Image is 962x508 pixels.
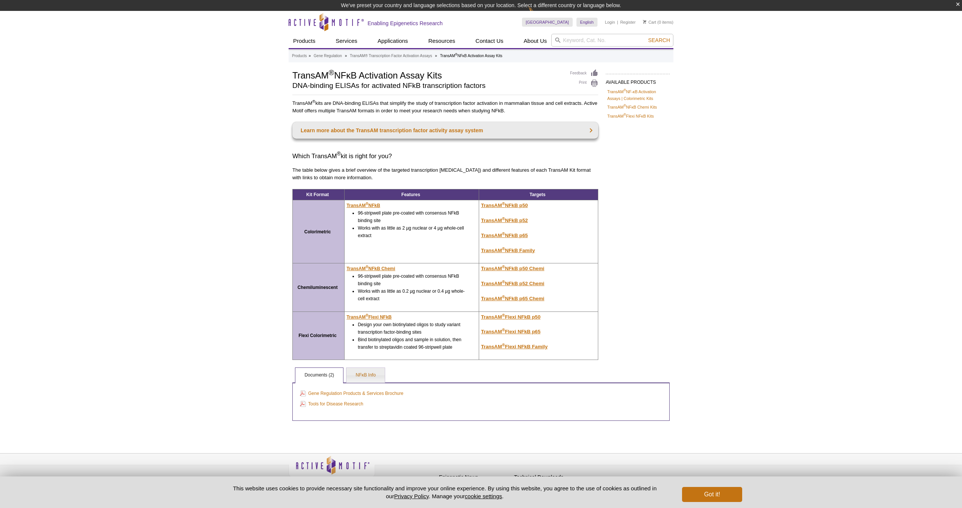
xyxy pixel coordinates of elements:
[401,192,420,197] strong: Features
[502,280,505,284] sup: ®
[309,54,311,58] li: »
[605,20,615,25] a: Login
[570,79,598,88] a: Print
[435,54,437,58] li: »
[481,329,540,334] u: TransAM Flexi NFkB p65
[607,113,654,119] a: TransAM®Flexi NFκB Kits
[300,389,403,398] a: Gene Regulation Products & Services Brochure
[358,287,468,302] li: Works with as little as 0.2 µg nuclear or 0.4 µg whole-cell extract
[439,474,510,481] h4: Epigenetic News
[424,34,460,48] a: Resources
[471,34,508,48] a: Contact Us
[682,487,742,502] button: Got it!
[346,313,392,321] a: TransAM®Flexi NFkB
[481,266,545,271] a: TransAM®NFkB p50 Chemi
[551,34,673,47] input: Keyword, Cat. No.
[312,99,315,104] sup: ®
[481,248,535,253] u: TransAM NFkB Family
[589,467,646,483] table: Click to Verify - This site chose Symantec SSL for secure e-commerce and confidential communicati...
[643,20,646,24] img: Your Cart
[481,344,548,349] u: TransAM Flexi NFkB Family
[331,34,362,48] a: Services
[643,20,656,25] a: Cart
[366,202,368,206] sup: ®
[394,493,429,499] a: Privacy Policy
[346,368,384,383] a: NFκB Info
[502,343,505,347] sup: ®
[379,473,408,484] a: Privacy Policy
[295,368,343,383] a: Documents (2)
[623,88,626,92] sup: ®
[646,37,672,44] button: Search
[481,329,540,334] a: TransAM®Flexi NFkB p65
[481,203,528,208] u: TransAM NFkB p50
[620,20,635,25] a: Register
[314,53,342,59] a: Gene Regulation
[607,88,668,102] a: TransAM®NF-κB Activation Assays | Colorimetric Kits
[502,231,505,236] sup: ®
[481,233,528,238] u: TransAM NFkB p65
[366,265,368,269] sup: ®
[292,100,598,115] p: TransAM kits are DNA-binding ELISAs that simplify the study of transcription factor activation in...
[346,266,395,271] u: TransAM NFkB Chemi
[292,82,563,89] h2: DNA-binding ELISAs for activated NFkB transcription factors
[328,68,334,77] sup: ®
[522,18,573,27] a: [GEOGRAPHIC_DATA]
[481,248,535,253] a: TransAM®NFkB Family
[298,285,338,290] strong: Chemiluminescent
[481,296,545,301] u: TransAM NFkB p65 Chemi
[519,34,552,48] a: About Us
[346,265,395,272] a: TransAM®NFkB Chemi
[337,151,340,157] sup: ®
[481,218,528,223] u: TransAM NFkB p52
[528,6,548,23] img: Change Here
[514,474,585,481] h4: Technical Downloads
[481,344,548,349] a: TransAM®Flexi NFkB Family
[617,18,618,27] li: |
[643,18,673,27] li: (0 items)
[529,192,545,197] strong: Targets
[623,104,626,108] sup: ®
[346,202,380,209] a: TransAM®NFkB
[292,152,598,161] h3: Which TransAM kit is right for you?
[358,209,468,224] li: 96-stripwell plate pre-coated with consensus NFkB binding site
[358,224,468,239] li: Works with as little as 2 µg nuclear or 4 µg whole-cell extract
[481,266,545,271] u: TransAM NFkB p50 Chemi
[481,218,528,223] a: TransAM®NFkB p52
[289,454,375,484] img: Active Motif,
[373,34,413,48] a: Applications
[292,122,598,139] a: Learn more about the TransAM transcription factor activity assay system
[481,203,528,208] a: TransAM®NFkB p50
[350,53,432,59] a: TransAM® Transcription Factor Activation Assays
[481,314,540,320] a: TransAM®Flexi NFkB p50
[289,34,320,48] a: Products
[358,321,468,336] li: Design your own biotinylated oligos to study variant transcription factor-binding sites
[502,295,505,299] sup: ®
[346,314,392,320] u: TransAM Flexi NFkB
[481,314,540,320] u: TransAM Flexi NFkB p50
[481,281,545,286] u: TransAM NFkB p52 Chemi
[220,484,670,500] p: This website uses cookies to provide necessary site functionality and improve your online experie...
[304,229,331,234] strong: Colorimetric
[465,493,502,499] button: cookie settings
[306,192,329,197] strong: Kit Format
[358,336,468,351] li: Bind biotinylated oligos and sample in solution, then transfer to streptavidin coated 96-stripwel...
[576,18,597,27] a: English
[502,313,505,317] sup: ®
[481,281,545,286] a: TransAM®NFkB p52 Chemi
[481,233,528,238] a: TransAM®NFkB p65
[346,203,380,208] u: TransAM NFkB
[292,166,598,181] p: The table below gives a brief overview of the targeted transcription [MEDICAL_DATA]) and differen...
[292,69,563,80] h1: TransAM NFκB Activation Assay Kits
[292,53,307,59] a: Products
[648,37,670,43] span: Search
[502,201,505,206] sup: ®
[358,272,468,287] li: 96-stripwell plate pre-coated with consensus NFkB binding site
[502,265,505,269] sup: ®
[298,333,336,338] strong: Flexi Colorimetric
[607,104,657,110] a: TransAM®NFκB Chemi Kits
[502,246,505,251] sup: ®
[366,313,368,317] sup: ®
[606,74,670,87] h2: AVAILABLE PRODUCTS
[300,400,363,408] a: Tools for Disease Research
